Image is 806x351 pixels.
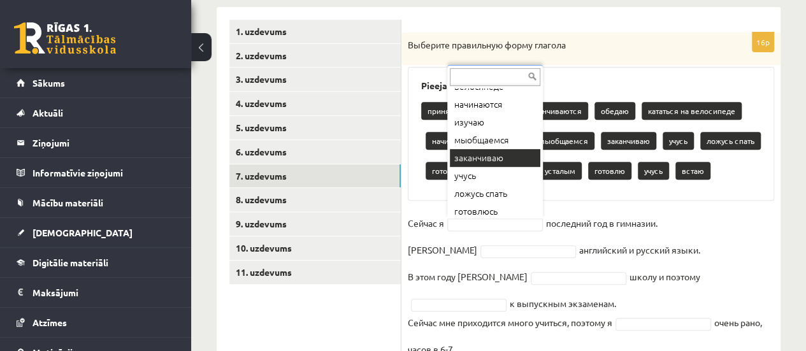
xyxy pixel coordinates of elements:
[450,96,540,113] div: начинаются
[450,149,540,167] div: заканчиваю
[450,167,540,185] div: учусь
[450,185,540,203] div: ложусь спать
[450,113,540,131] div: изучаю
[450,131,540,149] div: мыобщаемся
[450,203,540,220] div: готовлюсь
